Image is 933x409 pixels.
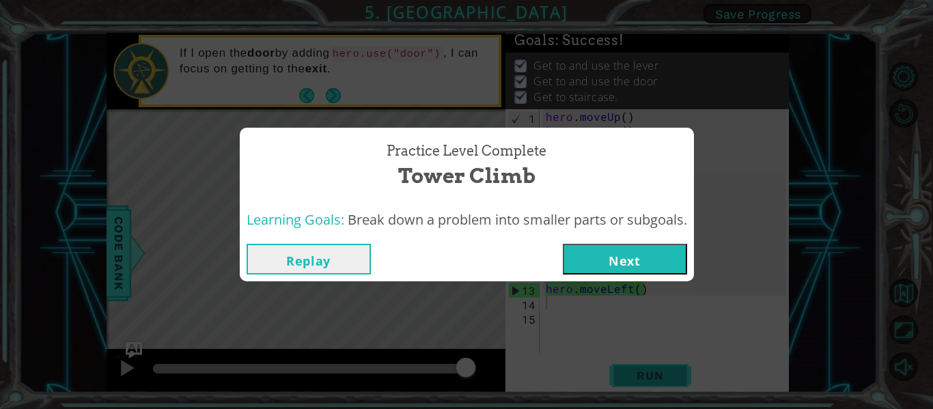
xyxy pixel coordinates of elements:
button: Next [563,244,687,274]
span: Practice Level Complete [387,141,546,161]
span: Tower Climb [398,161,535,191]
button: Replay [247,244,371,274]
span: Break down a problem into smaller parts or subgoals. [348,210,687,229]
span: Learning Goals: [247,210,344,229]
